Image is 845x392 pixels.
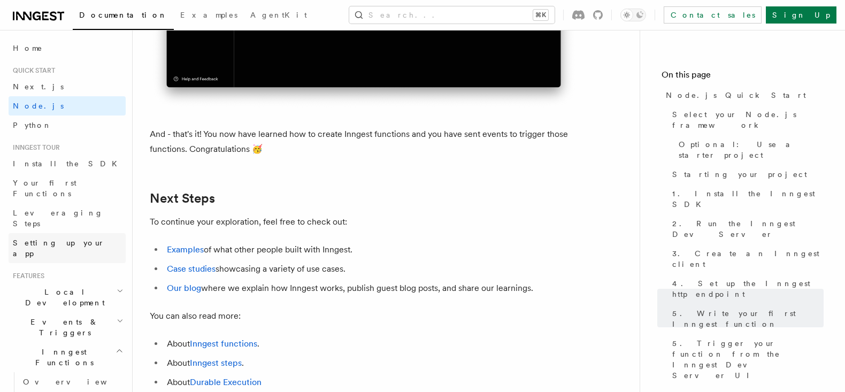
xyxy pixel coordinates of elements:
span: Node.js Quick Start [666,90,806,101]
span: 3. Create an Inngest client [672,248,824,270]
a: Examples [174,3,244,29]
a: Examples [167,244,204,255]
a: 5. Trigger your function from the Inngest Dev Server UI [668,334,824,385]
a: Sign Up [766,6,836,24]
kbd: ⌘K [533,10,548,20]
a: Durable Execution [190,377,262,387]
span: Optional: Use a starter project [679,139,824,160]
span: Starting your project [672,169,807,180]
p: To continue your exploration, feel free to check out: [150,214,578,229]
li: where we explain how Inngest works, publish guest blog posts, and share our learnings. [164,281,578,296]
a: Contact sales [664,6,762,24]
span: Quick start [9,66,55,75]
button: Inngest Functions [9,342,126,372]
span: Setting up your app [13,239,105,258]
a: 1. Install the Inngest SDK [668,184,824,214]
li: About [164,375,578,390]
a: 4. Set up the Inngest http endpoint [668,274,824,304]
a: Your first Functions [9,173,126,203]
a: Install the SDK [9,154,126,173]
a: Setting up your app [9,233,126,263]
a: Documentation [73,3,174,30]
a: Select your Node.js framework [668,105,824,135]
a: 3. Create an Inngest client [668,244,824,274]
span: Examples [180,11,237,19]
a: Case studies [167,264,216,274]
span: Your first Functions [13,179,76,198]
span: 5. Trigger your function from the Inngest Dev Server UI [672,338,824,381]
a: Leveraging Steps [9,203,126,233]
span: Inngest Functions [9,347,116,368]
span: Home [13,43,43,53]
a: 5. Write your first Inngest function [668,304,824,334]
a: Inngest steps [190,358,242,368]
span: Select your Node.js framework [672,109,824,130]
a: Python [9,116,126,135]
a: Overview [19,372,126,391]
a: Our blog [167,283,201,293]
a: Node.js [9,96,126,116]
a: Inngest functions [190,339,257,349]
a: Next Steps [150,191,215,206]
button: Search...⌘K [349,6,555,24]
a: Next.js [9,77,126,96]
span: Node.js [13,102,64,110]
span: Local Development [9,287,117,308]
span: Inngest tour [9,143,60,152]
span: Python [13,121,52,129]
span: Next.js [13,82,64,91]
a: Home [9,39,126,58]
li: showcasing a variety of use cases. [164,262,578,276]
span: Leveraging Steps [13,209,103,228]
a: Starting your project [668,165,824,184]
span: Install the SDK [13,159,124,168]
a: Node.js Quick Start [662,86,824,105]
span: 4. Set up the Inngest http endpoint [672,278,824,299]
li: About . [164,356,578,371]
button: Local Development [9,282,126,312]
li: About . [164,336,578,351]
p: And - that's it! You now have learned how to create Inngest functions and you have sent events to... [150,127,578,157]
a: AgentKit [244,3,313,29]
span: Events & Triggers [9,317,117,338]
span: 5. Write your first Inngest function [672,308,824,329]
a: Optional: Use a starter project [674,135,824,165]
span: 2. Run the Inngest Dev Server [672,218,824,240]
a: 2. Run the Inngest Dev Server [668,214,824,244]
button: Toggle dark mode [620,9,646,21]
h4: On this page [662,68,824,86]
button: Events & Triggers [9,312,126,342]
li: of what other people built with Inngest. [164,242,578,257]
span: Documentation [79,11,167,19]
span: 1. Install the Inngest SDK [672,188,824,210]
span: AgentKit [250,11,307,19]
p: You can also read more: [150,309,578,324]
span: Features [9,272,44,280]
span: Overview [23,378,133,386]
